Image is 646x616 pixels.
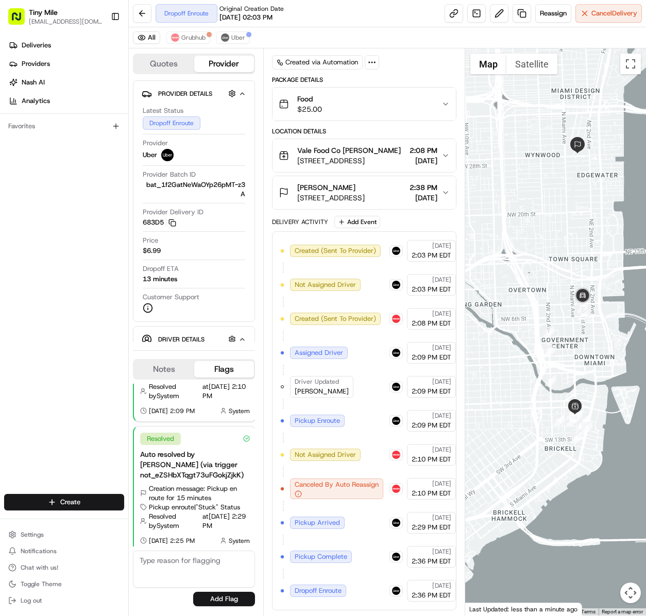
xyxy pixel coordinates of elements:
[272,55,363,70] a: Created via Automation
[392,417,400,425] img: uber-new-logo.jpeg
[103,176,125,183] span: Pylon
[134,361,194,378] button: Notes
[412,557,451,566] span: 2:36 PM EDT
[29,7,58,18] button: Tiny Mile
[392,247,400,255] img: uber-new-logo.jpeg
[231,33,245,42] span: Uber
[273,88,456,121] button: Food$25.00
[143,106,183,115] span: Latest Status
[410,182,437,193] span: 2:38 PM
[295,378,339,386] span: Driver Updated
[4,4,107,29] button: Tiny Mile[EMAIL_ADDRESS][DOMAIN_NAME]
[10,99,29,118] img: 1736555255976-a54dd68f-1ca7-489b-9aae-adbdc363a1c4
[161,149,174,161] img: uber-new-logo.jpeg
[22,59,50,69] span: Providers
[143,139,168,148] span: Provider
[297,182,355,193] span: [PERSON_NAME]
[579,416,590,427] div: 6
[540,9,567,18] span: Reassign
[571,432,582,443] div: 9
[4,494,124,510] button: Create
[273,139,456,172] button: Vale Food Co [PERSON_NAME][STREET_ADDRESS]2:08 PM[DATE]
[143,218,176,227] button: 683D5
[143,293,199,302] span: Customer Support
[295,586,342,595] span: Dropoff Enroute
[506,54,557,74] button: Show satellite imagery
[158,335,205,344] span: Driver Details
[194,56,254,72] button: Provider
[432,276,451,284] span: [DATE]
[4,93,128,109] a: Analytics
[143,275,177,284] div: 13 minutes
[295,416,340,425] span: Pickup Enroute
[412,591,451,600] span: 2:36 PM EDT
[73,175,125,183] a: Powered byPylon
[432,547,451,556] span: [DATE]
[143,180,245,199] span: bat_1f2GatNeWaOYp26pMT-z3A
[620,54,641,74] button: Toggle fullscreen view
[4,118,124,134] div: Favorites
[22,78,45,87] span: Nash AI
[334,216,380,228] button: Add Event
[29,18,103,26] button: [EMAIL_ADDRESS][DOMAIN_NAME]
[143,208,203,217] span: Provider Delivery ID
[544,345,555,356] div: 17
[143,264,179,273] span: Dropoff ETA
[4,560,124,575] button: Chat with us!
[219,5,284,13] span: Original Creation Date
[229,407,250,415] span: System
[133,31,160,44] button: All
[577,309,589,320] div: 19
[470,54,506,74] button: Show street map
[578,419,589,430] div: 4
[272,76,456,84] div: Package Details
[410,156,437,166] span: [DATE]
[579,415,590,426] div: 7
[412,455,451,464] span: 2:10 PM EDT
[4,56,128,72] a: Providers
[553,415,565,426] div: 15
[219,13,273,22] span: [DATE] 02:03 PM
[392,349,400,357] img: uber-new-logo.jpeg
[566,408,577,419] div: 14
[432,581,451,590] span: [DATE]
[21,150,79,161] span: Knowledge Base
[410,193,437,203] span: [DATE]
[581,422,592,433] div: 8
[149,512,200,531] span: Resolved by System
[412,285,451,294] span: 2:03 PM EDT
[295,387,349,396] span: [PERSON_NAME]
[87,151,95,160] div: 💻
[202,382,250,401] span: at [DATE] 2:10 PM
[295,314,376,323] span: Created (Sent To Provider)
[21,531,44,539] span: Settings
[27,67,170,78] input: Clear
[4,74,128,91] a: Nash AI
[21,580,62,588] span: Toggle Theme
[143,150,157,160] span: Uber
[272,127,456,135] div: Location Details
[10,151,19,160] div: 📗
[297,193,365,203] span: [STREET_ADDRESS]
[412,523,451,532] span: 2:29 PM EDT
[22,41,51,50] span: Deliveries
[432,446,451,454] span: [DATE]
[432,242,451,250] span: [DATE]
[591,9,637,18] span: Cancel Delivery
[297,156,401,166] span: [STREET_ADDRESS]
[4,37,128,54] a: Deliveries
[272,218,328,226] div: Delivery Activity
[295,280,356,289] span: Not Assigned Driver
[392,451,400,459] img: 5e692f75ce7d37001a5d71f1
[578,417,589,429] div: 5
[432,514,451,522] span: [DATE]
[295,450,356,459] span: Not Assigned Driver
[181,33,206,42] span: Grubhub
[35,110,130,118] div: We're available if you need us!
[142,85,246,102] button: Provider Details
[468,602,502,615] img: Google
[581,609,596,614] a: Terms (opens in new tab)
[432,412,451,420] span: [DATE]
